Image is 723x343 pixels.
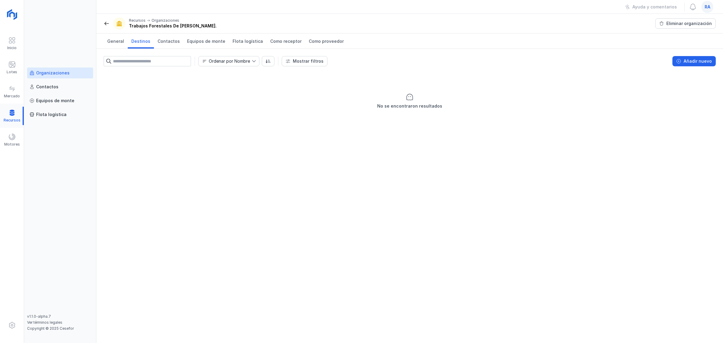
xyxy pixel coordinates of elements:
[27,68,93,78] a: Organizaciones
[104,33,128,49] a: General
[129,18,146,23] div: Recursos
[36,98,74,104] div: Equipos de monte
[305,33,347,49] a: Como proveedor
[131,38,150,44] span: Destinos
[282,56,327,66] button: Mostrar filtros
[267,33,305,49] a: Como receptor
[27,109,93,120] a: Flota logística
[5,7,20,22] img: logoRight.svg
[187,38,225,44] span: Equipos de monte
[199,56,252,66] span: Nombre
[621,2,681,12] button: Ayuda y comentarios
[229,33,267,49] a: Flota logística
[107,38,124,44] span: General
[377,103,442,109] div: No se encontraron resultados
[27,326,93,331] div: Copyright © 2025 Cesefor
[27,314,93,319] div: v1.1.0-alpha.7
[293,58,324,64] div: Mostrar filtros
[666,20,712,27] div: Eliminar organización
[27,81,93,92] a: Contactos
[270,38,302,44] span: Como receptor
[632,4,677,10] div: Ayuda y comentarios
[7,46,17,50] div: Inicio
[655,18,716,29] button: Eliminar organización
[672,56,716,66] button: Añadir nuevo
[684,58,712,64] div: Añadir nuevo
[36,84,58,90] div: Contactos
[154,33,183,49] a: Contactos
[36,112,67,118] div: Flota logística
[7,70,17,74] div: Lotes
[233,38,263,44] span: Flota logística
[158,38,180,44] span: Contactos
[4,94,20,99] div: Mercado
[209,59,250,63] div: Ordenar por Nombre
[27,95,93,106] a: Equipos de monte
[128,33,154,49] a: Destinos
[705,4,710,10] span: ra
[183,33,229,49] a: Equipos de monte
[36,70,70,76] div: Organizaciones
[152,18,179,23] div: Organizaciones
[309,38,344,44] span: Como proveedor
[129,23,217,29] div: Trabajos Forestales De [PERSON_NAME].
[4,142,20,147] div: Motores
[27,320,62,325] a: Ver términos legales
